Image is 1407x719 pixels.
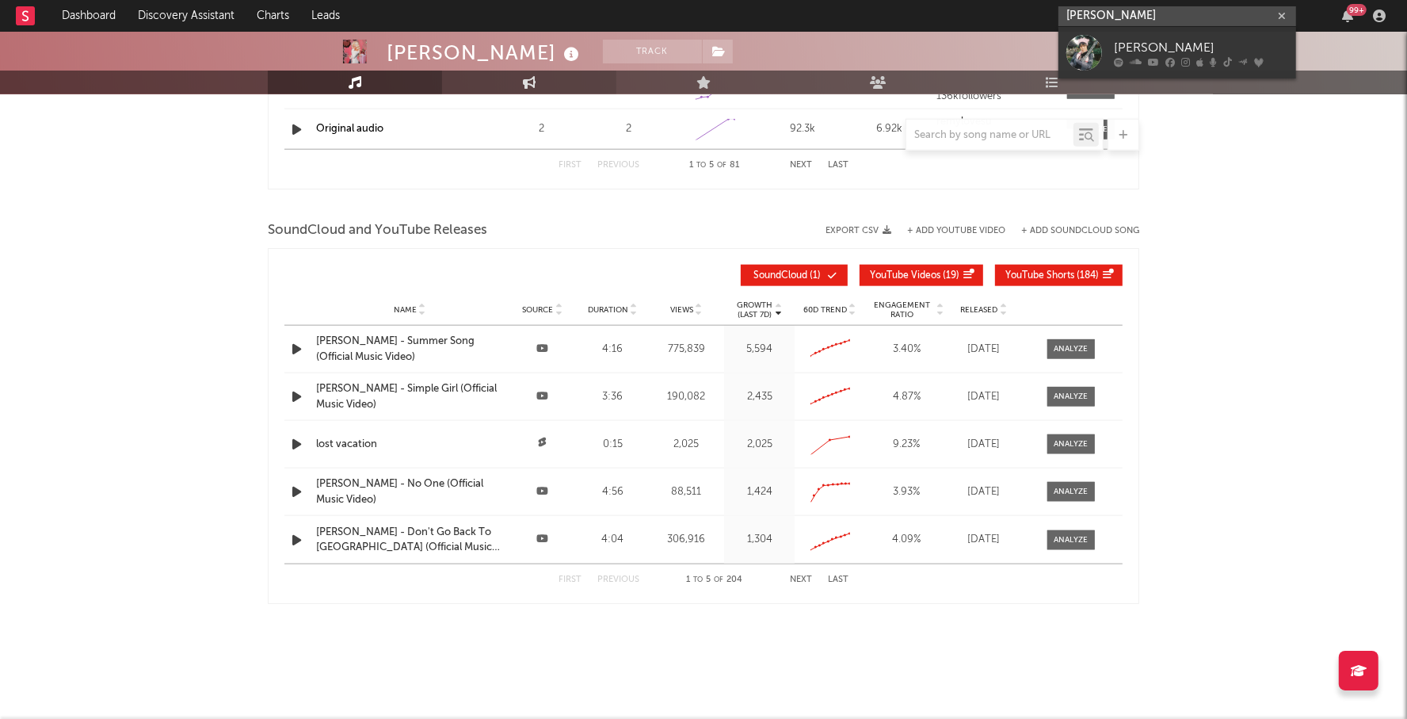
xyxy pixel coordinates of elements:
div: 136k followers [936,91,1055,102]
button: Last [828,161,848,170]
div: [PERSON_NAME] [387,40,583,66]
strong: remylovesu [936,117,992,127]
div: 775,839 [652,342,721,358]
button: Previous [597,161,639,170]
button: Next [790,161,812,170]
div: 2,435 [728,389,791,405]
span: YouTube Shorts [1005,271,1074,281]
a: [PERSON_NAME] [1058,27,1296,78]
div: [DATE] [952,389,1016,405]
span: of [715,576,724,583]
span: to [694,576,703,583]
div: 99 + [1347,4,1367,16]
p: (Last 7d) [737,310,772,319]
div: [DATE] [952,437,1016,453]
button: + Add SoundCloud Song [1021,227,1139,235]
a: [PERSON_NAME] - Simple Girl (Official Music Video) [316,381,503,412]
button: 99+ [1342,10,1353,22]
div: 1,424 [728,484,791,500]
div: + Add YouTube Video [891,227,1005,235]
button: First [559,576,581,584]
span: to [697,162,707,169]
div: 4:04 [581,532,644,548]
a: [PERSON_NAME] - Summer Song (Official Music Video) [316,334,503,365]
div: 4:16 [581,342,644,358]
div: 5,594 [728,342,791,358]
div: 190,082 [652,389,721,405]
span: Views [670,305,693,315]
span: ( 1 ) [751,271,824,281]
button: Previous [597,576,639,584]
div: 3.93 % [869,484,944,500]
div: [DATE] [952,532,1016,548]
div: 1 5 204 [671,571,758,590]
span: Duration [588,305,628,315]
div: 88,511 [652,484,721,500]
input: Search by song name or URL [906,129,1073,142]
div: 9.23 % [869,437,944,453]
div: 306,916 [652,532,721,548]
button: YouTube Shorts(184) [995,265,1123,286]
div: [PERSON_NAME] [1114,38,1288,57]
span: SoundCloud [754,271,808,281]
a: [PERSON_NAME] - No One (Official Music Video) [316,476,503,507]
div: 1,304 [728,532,791,548]
div: 4:56 [581,484,644,500]
button: Track [603,40,702,63]
div: 2,025 [728,437,791,453]
span: 60D Trend [803,305,847,315]
button: Export CSV [826,226,891,235]
div: 0:15 [581,437,644,453]
span: of [718,162,727,169]
button: Last [828,576,848,584]
button: SoundCloud(1) [741,265,848,286]
div: 2,025 [652,437,721,453]
div: 4.09 % [869,532,944,548]
div: 1 5 81 [671,156,758,175]
p: Growth [737,300,772,310]
span: Source [522,305,553,315]
span: SoundCloud and YouTube Releases [268,221,487,240]
a: lost vacation [316,437,503,453]
div: 4.87 % [869,389,944,405]
span: Released [961,305,998,315]
div: [DATE] [952,342,1016,358]
button: + Add SoundCloud Song [1005,227,1139,235]
button: First [559,161,581,170]
span: Engagement Ratio [869,300,935,319]
div: [DATE] [952,484,1016,500]
button: + Add YouTube Video [907,227,1005,235]
a: remylovesu [936,117,1055,128]
span: YouTube Videos [870,271,940,281]
span: ( 184 ) [1005,271,1099,281]
div: 3:36 [581,389,644,405]
span: ( 19 ) [870,271,959,281]
button: Next [790,576,812,584]
input: Search for artists [1058,6,1296,26]
div: 3.40 % [869,342,944,358]
a: [PERSON_NAME] - Don't Go Back To [GEOGRAPHIC_DATA] (Official Music Video) [316,525,503,556]
span: Name [394,305,417,315]
button: YouTube Videos(19) [860,265,983,286]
